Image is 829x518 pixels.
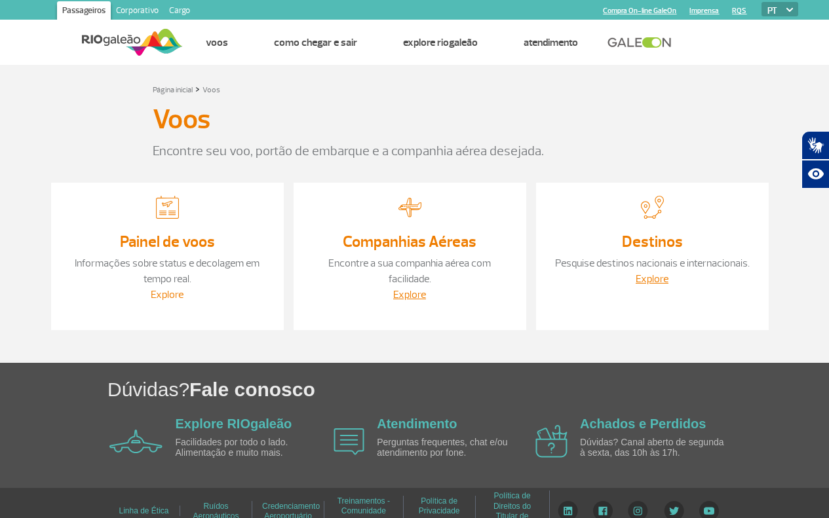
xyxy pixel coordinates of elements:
button: Abrir tradutor de língua de sinais. [801,131,829,160]
a: Voos [206,36,228,49]
a: Atendimento [524,36,578,49]
a: Pesquise destinos nacionais e internacionais. [555,257,750,270]
img: airplane icon [535,425,568,458]
a: Explore [151,288,183,301]
button: Abrir recursos assistivos. [801,160,829,189]
img: airplane icon [334,428,364,455]
a: Explore RIOgaleão [176,416,292,431]
p: Perguntas frequentes, chat e/ou atendimento por fone. [377,437,528,458]
a: Destinos [622,232,683,251]
p: Encontre seu voo, portão de embarque e a companhia aérea desejada. [153,141,677,161]
a: Painel de voos [120,232,215,251]
h1: Dúvidas? [107,376,829,403]
a: Voos [202,85,220,95]
a: Companhias Aéreas [343,232,476,251]
a: Corporativo [111,1,164,22]
a: Passageiros [57,1,111,22]
p: Dúvidas? Canal aberto de segunda à sexta, das 10h às 17h. [580,437,731,458]
img: airplane icon [109,430,163,453]
a: Imprensa [689,7,719,15]
h3: Voos [153,103,210,136]
a: Informações sobre status e decolagem em tempo real. [75,257,260,286]
a: Explore RIOgaleão [403,36,478,49]
a: RQS [732,7,746,15]
p: Facilidades por todo o lado. Alimentação e muito mais. [176,437,326,458]
a: Explore [636,272,668,286]
div: Plugin de acessibilidade da Hand Talk. [801,131,829,189]
a: Atendimento [377,416,457,431]
span: Fale conosco [189,379,315,400]
a: Explore [393,288,426,301]
a: Página inicial [153,85,193,95]
a: Achados e Perdidos [580,416,706,431]
a: Compra On-line GaleOn [603,7,676,15]
a: Cargo [164,1,195,22]
a: > [195,81,200,96]
a: Encontre a sua companhia aérea com facilidade. [328,257,491,286]
a: Como chegar e sair [274,36,357,49]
